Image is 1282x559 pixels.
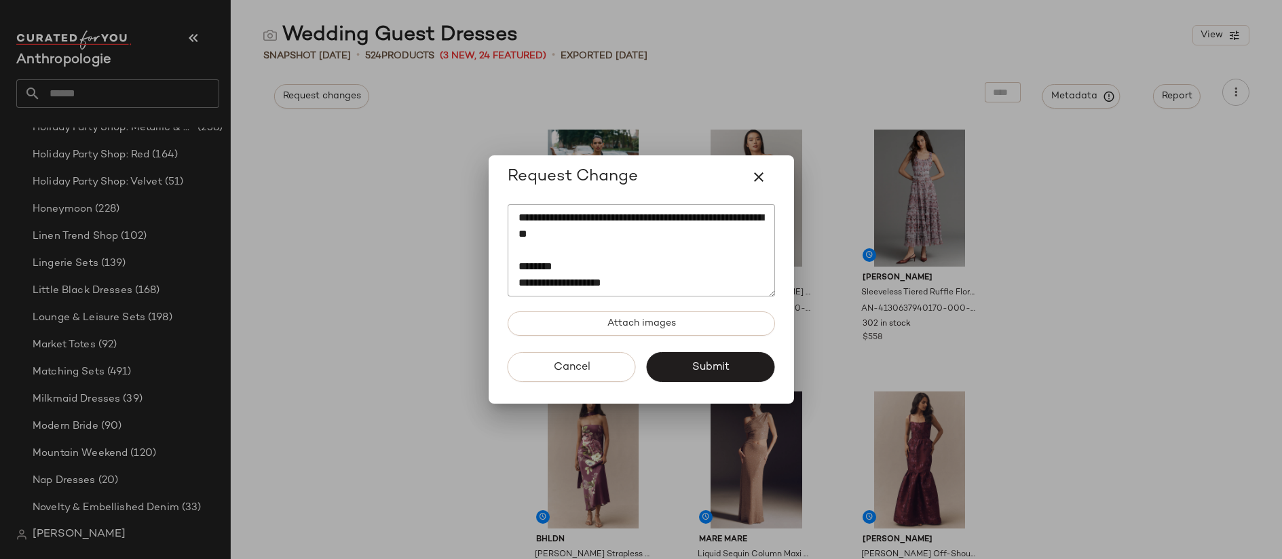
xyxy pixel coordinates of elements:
span: Cancel [552,361,590,374]
button: Cancel [508,352,636,382]
button: Attach images [508,311,775,336]
span: Attach images [606,318,675,329]
span: Request Change [508,166,638,188]
button: Submit [647,352,775,382]
span: Submit [692,361,730,374]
